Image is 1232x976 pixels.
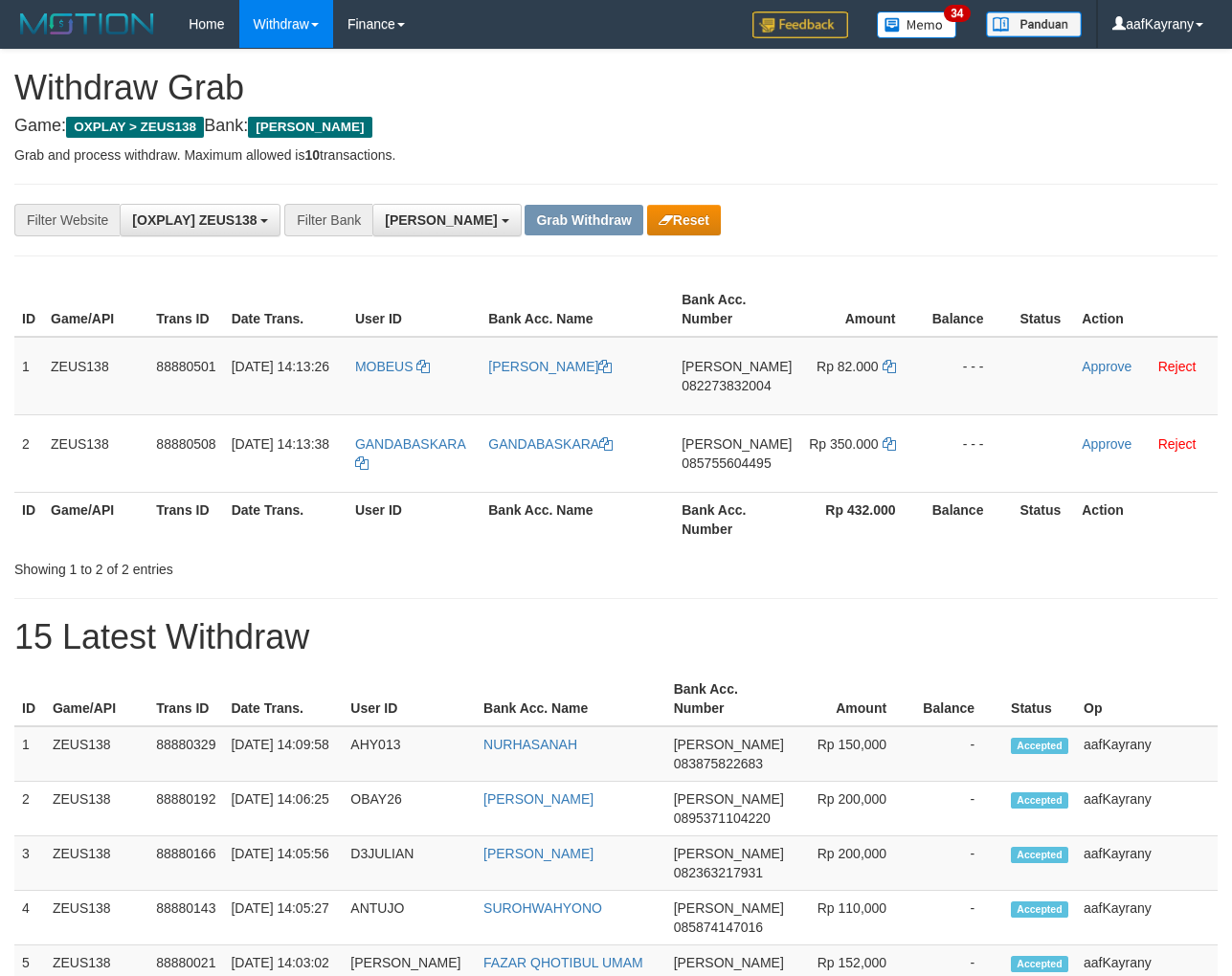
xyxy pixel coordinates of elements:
a: Approve [1082,359,1131,374]
h1: Withdraw Grab [14,69,1218,107]
th: Trans ID [148,672,223,726]
td: ZEUS138 [45,836,148,891]
td: 3 [14,836,45,891]
td: [DATE] 14:09:58 [223,726,343,782]
th: Game/API [43,492,148,546]
td: aafKayrany [1076,891,1218,945]
a: MOBEUS [355,359,431,374]
td: 2 [14,414,43,492]
span: [PERSON_NAME] [674,737,784,752]
td: AHY013 [343,726,476,782]
td: [DATE] 14:05:27 [223,891,343,945]
a: Approve [1082,436,1131,452]
span: OXPLAY > ZEUS138 [66,117,204,138]
a: NURHASANAH [483,737,577,752]
th: Status [1012,492,1074,546]
th: Trans ID [148,282,223,337]
span: Rp 82.000 [817,359,879,374]
th: Bank Acc. Number [674,492,799,546]
span: MOBEUS [355,359,414,374]
th: Op [1076,672,1218,726]
span: [PERSON_NAME] [248,117,371,138]
span: [DATE] 14:13:38 [232,436,329,452]
th: User ID [343,672,476,726]
span: Copy 083875822683 to clipboard [674,756,763,771]
td: - - - [925,337,1013,415]
th: Amount [792,672,915,726]
span: [OXPLAY] ZEUS138 [132,212,257,228]
a: SUROHWAHYONO [483,900,602,916]
td: [DATE] 14:06:25 [223,782,343,836]
span: Accepted [1011,792,1068,809]
span: [PERSON_NAME] [682,436,792,452]
td: 2 [14,782,45,836]
td: 88880166 [148,836,223,891]
td: Rp 110,000 [792,891,915,945]
span: Rp 350.000 [809,436,878,452]
span: Accepted [1011,901,1068,918]
th: ID [14,282,43,337]
a: [PERSON_NAME] [483,846,594,861]
strong: 10 [304,147,320,163]
td: ZEUS138 [45,891,148,945]
button: Reset [647,205,721,235]
span: Accepted [1011,738,1068,754]
th: Trans ID [148,492,223,546]
a: GANDABASKARA [488,436,613,452]
td: ZEUS138 [45,726,148,782]
th: Balance [925,282,1013,337]
td: Rp 200,000 [792,782,915,836]
th: Bank Acc. Name [481,282,674,337]
span: GANDABASKARA [355,436,465,452]
td: OBAY26 [343,782,476,836]
td: ZEUS138 [45,782,148,836]
span: 88880508 [156,436,215,452]
td: Rp 150,000 [792,726,915,782]
span: Copy 085755604495 to clipboard [682,455,771,471]
th: Bank Acc. Number [666,672,792,726]
span: [PERSON_NAME] [682,359,792,374]
td: 88880329 [148,726,223,782]
th: User ID [347,492,481,546]
th: Bank Acc. Name [476,672,666,726]
td: 88880143 [148,891,223,945]
td: - [915,726,1003,782]
td: - [915,891,1003,945]
th: Status [1003,672,1076,726]
span: Copy 082363217931 to clipboard [674,865,763,880]
img: panduan.png [986,11,1082,37]
td: Rp 200,000 [792,836,915,891]
th: Bank Acc. Number [674,282,799,337]
td: [DATE] 14:05:56 [223,836,343,891]
a: Copy 82000 to clipboard [883,359,896,374]
th: User ID [347,282,481,337]
td: 1 [14,337,43,415]
td: - - - [925,414,1013,492]
a: GANDABASKARA [355,436,465,471]
button: [PERSON_NAME] [372,204,521,236]
span: [PERSON_NAME] [674,846,784,861]
td: ZEUS138 [43,414,148,492]
td: aafKayrany [1076,782,1218,836]
a: FAZAR QHOTIBUL UMAM [483,955,643,970]
td: - [915,836,1003,891]
td: aafKayrany [1076,726,1218,782]
img: Feedback.jpg [752,11,848,38]
th: Date Trans. [224,282,347,337]
h4: Game: Bank: [14,117,1218,136]
td: D3JULIAN [343,836,476,891]
span: 88880501 [156,359,215,374]
span: [PERSON_NAME] [385,212,497,228]
span: [PERSON_NAME] [674,791,784,807]
th: Amount [799,282,924,337]
button: Grab Withdraw [525,205,642,235]
p: Grab and process withdraw. Maximum allowed is transactions. [14,145,1218,165]
img: Button%20Memo.svg [877,11,957,38]
td: ZEUS138 [43,337,148,415]
span: [DATE] 14:13:26 [232,359,329,374]
th: Date Trans. [224,492,347,546]
th: Balance [915,672,1003,726]
button: [OXPLAY] ZEUS138 [120,204,280,236]
span: Copy 085874147016 to clipboard [674,920,763,935]
a: Reject [1158,436,1197,452]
